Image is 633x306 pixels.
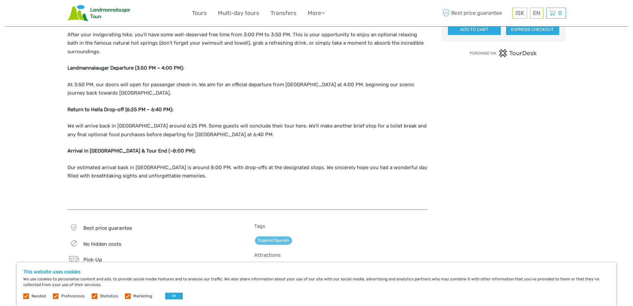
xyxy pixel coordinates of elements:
span: No hidden costs [83,241,121,247]
img: PurchaseViaTourDesk.png [470,49,537,57]
button: OK [165,293,183,299]
p: At 3:50 PM, our doors will open for passenger check-in. We aim for an official departure from [GE... [67,81,427,98]
h5: This website uses cookies [23,269,610,275]
button: ADD TO CART [448,24,501,35]
h5: Tags [254,223,427,229]
strong: Landmannalaugar Departure (3:50 PM – 4:00 PM): [67,65,184,71]
a: Multi-day tours [218,8,259,18]
div: EN [530,8,543,19]
span: ISK [515,10,524,16]
span: Best price guarantee [441,8,511,19]
span: Best price guarantee [83,225,132,231]
a: More [308,8,325,18]
label: Marketing [133,293,152,299]
h5: Attractions [254,252,427,258]
strong: Return to Hella Drop-off (6:25 PM – 6:40 PM): [67,107,173,113]
img: Scandinavian Travel [67,5,130,21]
a: Transfers [270,8,296,18]
p: After your invigorating hike, you'll have some well-deserved free time from 3:00 PM to 3:50 PM. T... [67,31,427,56]
a: Español/Spanish [255,236,292,245]
button: Open LiveChat chat widget [76,10,84,18]
div: We use cookies to personalise content and ads, to provide social media features and to analyse ou... [17,262,616,306]
button: EXPRESS CHECKOUT [506,24,559,35]
span: Pick-Up [83,257,102,263]
label: Preferences [61,293,85,299]
p: Our estimated arrival back in [GEOGRAPHIC_DATA] is around 8:00 PM, with drop-offs at the designat... [67,163,427,180]
p: We will arrive back in [GEOGRAPHIC_DATA] around 6:25 PM. Some guests will conclude their tour her... [67,122,427,139]
span: 0 [557,10,563,16]
strong: Arrival in [GEOGRAPHIC_DATA] & Tour End (~8:00 PM): [67,148,196,154]
label: Needed [32,293,46,299]
label: Statistics [100,293,118,299]
a: Tours [192,8,207,18]
p: We're away right now. Please check back later! [9,12,75,17]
